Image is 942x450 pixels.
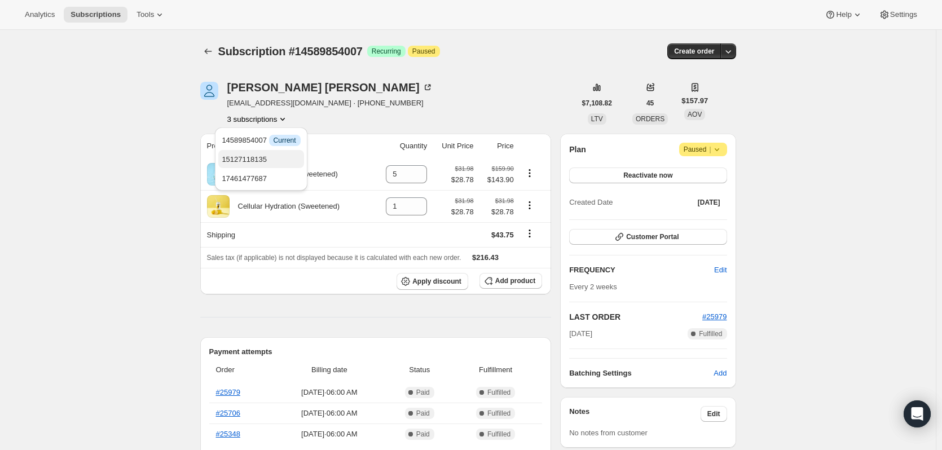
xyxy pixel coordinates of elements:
button: Product actions [227,113,289,125]
a: #25348 [216,430,240,438]
button: #25979 [702,311,727,323]
span: Paused [684,144,723,155]
span: [DATE] · 06:00 AM [275,408,383,419]
h2: FREQUENCY [569,264,714,276]
button: 15127118135 [218,150,303,168]
span: Fulfillment [456,364,535,376]
button: Apply discount [397,273,468,290]
span: $28.78 [481,206,514,218]
button: Edit [701,406,727,422]
button: 45 [640,95,661,111]
span: [EMAIL_ADDRESS][DOMAIN_NAME] · [PHONE_NUMBER] [227,98,433,109]
span: Xiomara ARCE [200,82,218,100]
button: Settings [872,7,924,23]
span: Paid [416,430,430,439]
img: product img [207,163,230,186]
span: Subscriptions [71,10,121,19]
span: ORDERS [636,115,664,123]
span: Paid [416,409,430,418]
span: Sales tax (if applicable) is not displayed because it is calculated with each new order. [207,254,461,262]
small: $31.98 [455,197,473,204]
span: [DATE] · 06:00 AM [275,387,383,398]
span: Subscription #14589854007 [218,45,363,58]
h3: Notes [569,406,701,422]
span: AOV [688,111,702,118]
span: | [709,145,711,154]
h6: Batching Settings [569,368,714,379]
span: [DATE] [698,198,720,207]
span: Fulfilled [487,430,510,439]
span: 15127118135 [222,155,267,164]
span: Tools [137,10,154,19]
span: Add product [495,276,535,285]
button: Product actions [521,199,539,211]
span: 17461477687 [222,174,267,183]
button: Customer Portal [569,229,727,245]
a: #25979 [702,312,727,321]
div: Open Intercom Messenger [904,400,931,427]
span: Current [274,136,296,145]
span: Reactivate now [623,171,672,180]
span: $43.75 [491,231,514,239]
button: Shipping actions [521,227,539,240]
button: Product actions [521,167,539,179]
th: Unit Price [430,134,477,158]
th: Price [477,134,517,158]
span: Edit [707,409,720,418]
button: $7,108.82 [575,95,619,111]
button: Reactivate now [569,167,727,183]
th: Quantity [373,134,431,158]
button: 14589854007 InfoCurrent [218,131,303,149]
span: Fulfilled [487,409,510,418]
span: [DATE] [569,328,592,339]
span: Fulfilled [699,329,722,338]
a: #25979 [216,388,240,396]
span: Help [836,10,851,19]
button: [DATE] [691,195,727,210]
button: Create order [667,43,721,59]
a: #25706 [216,409,240,417]
span: $28.78 [451,206,474,218]
span: No notes from customer [569,429,648,437]
img: product img [207,195,230,218]
span: $216.43 [472,253,499,262]
button: Help [818,7,869,23]
button: Analytics [18,7,61,23]
button: Subscriptions [200,43,216,59]
span: $28.78 [451,174,474,186]
span: Paid [416,388,430,397]
h2: LAST ORDER [569,311,702,323]
button: Tools [130,7,172,23]
th: Shipping [200,222,373,247]
h2: Plan [569,144,586,155]
span: Every 2 weeks [569,283,617,291]
h2: Payment attempts [209,346,543,358]
small: $31.98 [455,165,473,172]
span: Billing date [275,364,383,376]
button: Add product [479,273,542,289]
span: 45 [646,99,654,108]
span: LTV [591,115,603,123]
button: Add [707,364,733,382]
th: Order [209,358,272,382]
small: $31.98 [495,197,514,204]
div: Cellular Hydration (Sweetened) [230,201,340,212]
span: 14589854007 [222,136,300,144]
span: $157.97 [681,95,708,107]
span: Add [714,368,727,379]
button: Edit [707,261,733,279]
span: $143.90 [481,174,514,186]
span: Settings [890,10,917,19]
span: Apply discount [412,277,461,286]
span: $7,108.82 [582,99,612,108]
span: [DATE] · 06:00 AM [275,429,383,440]
span: Customer Portal [626,232,679,241]
div: [PERSON_NAME] [PERSON_NAME] [227,82,433,93]
span: Created Date [569,197,613,208]
span: Edit [714,264,727,276]
span: Fulfilled [487,388,510,397]
th: Product [200,134,373,158]
span: Create order [674,47,714,56]
small: $159.90 [492,165,514,172]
